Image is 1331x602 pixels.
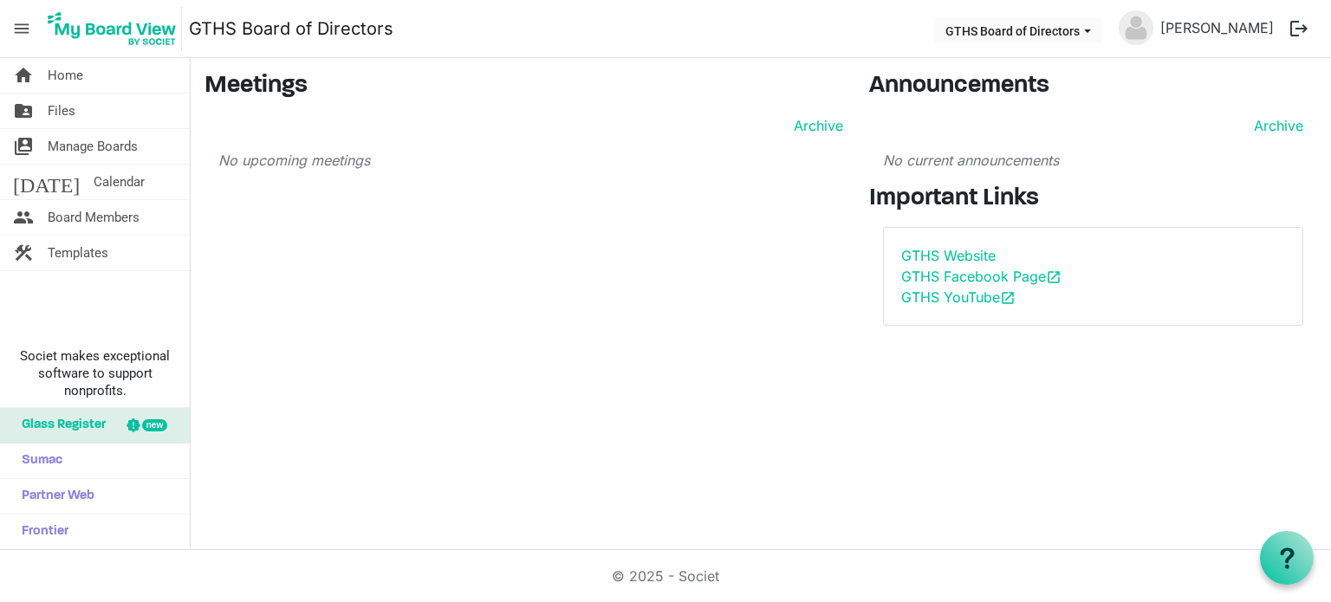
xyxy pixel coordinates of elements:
[13,200,34,235] span: people
[42,7,189,50] a: My Board View Logo
[13,443,62,478] span: Sumac
[218,150,843,171] p: No upcoming meetings
[901,247,996,264] a: GTHS Website
[48,58,83,93] span: Home
[189,11,393,46] a: GTHS Board of Directors
[13,515,68,549] span: Frontier
[48,236,108,270] span: Templates
[612,567,719,585] a: © 2025 - Societ
[13,408,106,443] span: Glass Register
[13,129,34,164] span: switch_account
[901,268,1062,285] a: GTHS Facebook Pageopen_in_new
[1119,10,1153,45] img: no-profile-picture.svg
[1046,269,1062,285] span: open_in_new
[94,165,145,199] span: Calendar
[13,58,34,93] span: home
[13,165,80,199] span: [DATE]
[1000,290,1016,306] span: open_in_new
[1247,115,1303,136] a: Archive
[48,94,75,128] span: Files
[48,200,140,235] span: Board Members
[869,184,1318,214] h3: Important Links
[42,7,182,50] img: My Board View Logo
[48,129,138,164] span: Manage Boards
[205,72,843,101] h3: Meetings
[901,288,1016,306] a: GTHS YouTubeopen_in_new
[869,72,1318,101] h3: Announcements
[13,236,34,270] span: construction
[1153,10,1281,45] a: [PERSON_NAME]
[13,94,34,128] span: folder_shared
[5,12,38,45] span: menu
[8,347,182,399] span: Societ makes exceptional software to support nonprofits.
[787,115,843,136] a: Archive
[1281,10,1317,47] button: logout
[142,419,167,431] div: new
[13,479,94,514] span: Partner Web
[883,150,1304,171] p: No current announcements
[934,18,1102,42] button: GTHS Board of Directors dropdownbutton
